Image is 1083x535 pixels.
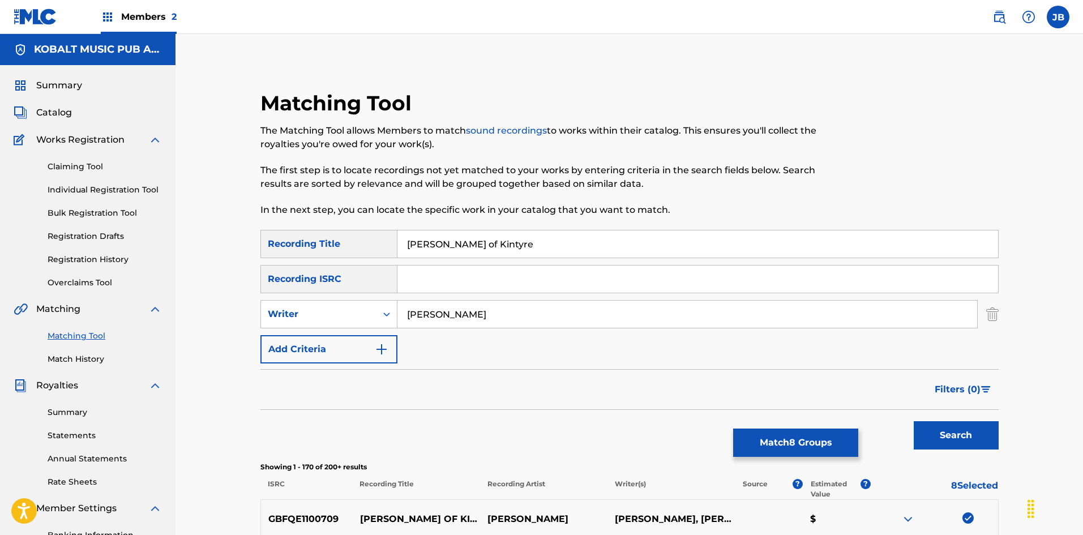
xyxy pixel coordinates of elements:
[36,133,125,147] span: Works Registration
[36,502,117,515] span: Member Settings
[48,406,162,418] a: Summary
[34,43,162,56] h5: KOBALT MUSIC PUB AMERICA INC
[743,479,768,499] p: Source
[14,379,27,392] img: Royalties
[981,386,991,393] img: filter
[260,203,829,217] p: In the next step, you can locate the specific work in your catalog that you want to match.
[901,512,915,526] img: expand
[1047,6,1069,28] div: User Menu
[48,430,162,442] a: Statements
[260,91,417,116] h2: Matching Tool
[36,106,72,119] span: Catalog
[48,330,162,342] a: Matching Tool
[811,479,861,499] p: Estimated Value
[1022,10,1035,24] img: help
[148,379,162,392] img: expand
[260,124,829,151] p: The Matching Tool allows Members to match to works within their catalog. This ensures you'll coll...
[260,479,352,499] p: ISRC
[172,11,177,22] span: 2
[914,421,999,450] button: Search
[14,106,27,119] img: Catalog
[260,164,829,191] p: The first step is to locate recordings not yet matched to your works by entering criteria in the ...
[48,353,162,365] a: Match History
[14,79,27,92] img: Summary
[14,133,28,147] img: Works Registration
[48,254,162,266] a: Registration History
[148,133,162,147] img: expand
[268,307,370,321] div: Writer
[793,479,803,489] span: ?
[928,375,999,404] button: Filters (0)
[733,429,858,457] button: Match8 Groups
[1026,481,1083,535] iframe: Chat Widget
[1051,355,1083,446] iframe: Resource Center
[14,43,27,57] img: Accounts
[466,125,547,136] a: sound recordings
[352,512,480,526] p: [PERSON_NAME] OF KINTYRE
[121,10,177,23] span: Members
[871,479,999,499] p: 8 Selected
[148,302,162,316] img: expand
[803,512,870,526] p: $
[480,512,607,526] p: [PERSON_NAME]
[148,502,162,515] img: expand
[992,10,1006,24] img: search
[101,10,114,24] img: Top Rightsholders
[962,512,974,524] img: deselect
[480,479,607,499] p: Recording Artist
[986,300,999,328] img: Delete Criterion
[36,379,78,392] span: Royalties
[375,343,388,356] img: 9d2ae6d4665cec9f34b9.svg
[1017,6,1040,28] div: Help
[260,230,999,455] form: Search Form
[48,161,162,173] a: Claiming Tool
[261,512,353,526] p: GBFQE1100709
[14,8,57,25] img: MLC Logo
[935,383,981,396] span: Filters ( 0 )
[1022,492,1040,526] div: Drag
[36,79,82,92] span: Summary
[14,106,72,119] a: CatalogCatalog
[36,302,80,316] span: Matching
[48,476,162,488] a: Rate Sheets
[352,479,480,499] p: Recording Title
[48,207,162,219] a: Bulk Registration Tool
[607,479,735,499] p: Writer(s)
[48,453,162,465] a: Annual Statements
[260,462,999,472] p: Showing 1 - 170 of 200+ results
[48,277,162,289] a: Overclaims Tool
[48,230,162,242] a: Registration Drafts
[260,335,397,363] button: Add Criteria
[14,302,28,316] img: Matching
[607,512,735,526] p: [PERSON_NAME], [PERSON_NAME]
[988,6,1011,28] a: Public Search
[861,479,871,489] span: ?
[48,184,162,196] a: Individual Registration Tool
[14,502,27,515] img: Member Settings
[14,79,82,92] a: SummarySummary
